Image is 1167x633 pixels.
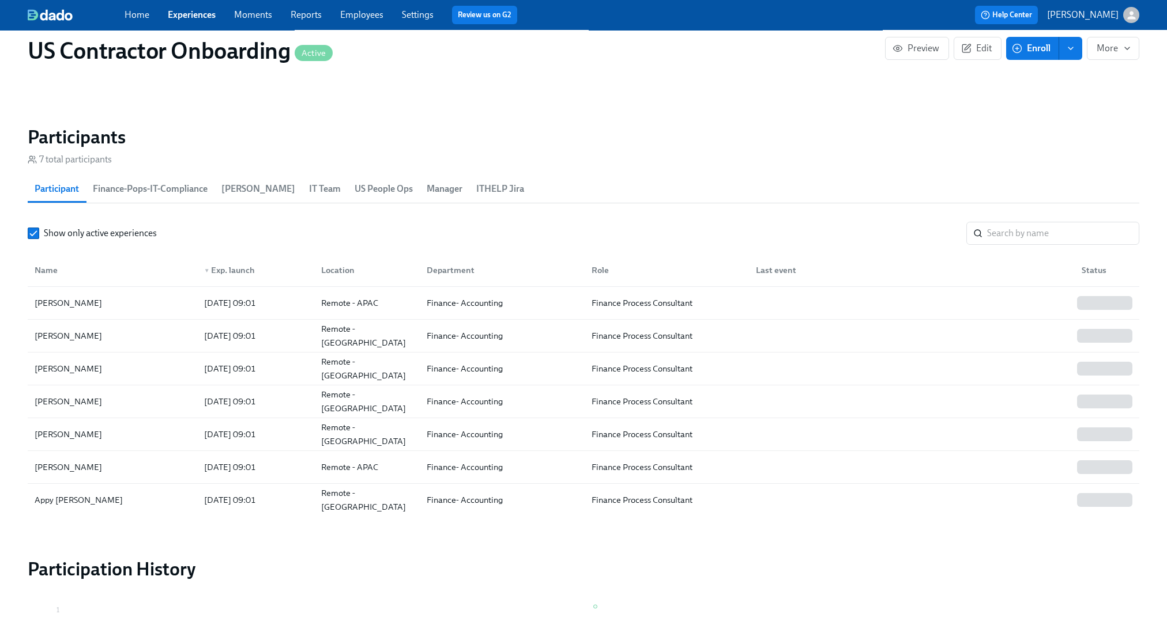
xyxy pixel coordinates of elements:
[340,9,383,20] a: Employees
[587,427,747,441] div: Finance Process Consultant
[1077,263,1137,277] div: Status
[417,259,582,282] div: Department
[28,153,112,166] div: 7 total participants
[28,320,1139,352] div: [PERSON_NAME][DATE] 09:01Remote - [GEOGRAPHIC_DATA]Finance- AccountingFinance Process Consultant
[1047,7,1139,23] button: [PERSON_NAME]
[895,43,939,54] span: Preview
[199,395,312,408] div: [DATE] 09:01
[28,385,1139,418] div: [PERSON_NAME][DATE] 09:01Remote - [GEOGRAPHIC_DATA]Finance- AccountingFinance Process Consultant
[312,259,417,282] div: Location
[963,43,992,54] span: Edit
[199,362,312,376] div: [DATE] 09:01
[28,352,1139,385] div: [PERSON_NAME][DATE] 09:01Remote - [GEOGRAPHIC_DATA]Finance- AccountingFinance Process Consultant
[422,493,582,507] div: Finance- Accounting
[199,296,312,310] div: [DATE] 09:01
[28,418,1139,451] div: [PERSON_NAME][DATE] 09:01Remote - [GEOGRAPHIC_DATA]Finance- AccountingFinance Process Consultant
[981,9,1032,21] span: Help Center
[458,9,511,21] a: Review us on G2
[317,420,417,448] div: Remote - [GEOGRAPHIC_DATA]
[587,362,747,376] div: Finance Process Consultant
[199,493,312,507] div: [DATE] 09:01
[317,355,417,382] div: Remote - [GEOGRAPHIC_DATA]
[317,486,417,514] div: Remote - [GEOGRAPHIC_DATA]
[30,329,195,343] div: [PERSON_NAME]
[28,451,1139,484] div: [PERSON_NAME][DATE] 09:01Remote - APACFinance- AccountingFinance Process Consultant
[1087,37,1139,60] button: More
[317,388,417,415] div: Remote - [GEOGRAPHIC_DATA]
[30,296,195,310] div: [PERSON_NAME]
[317,322,417,350] div: Remote - [GEOGRAPHIC_DATA]
[125,9,149,20] a: Home
[317,296,417,310] div: Remote - APAC
[30,427,195,441] div: [PERSON_NAME]
[295,49,333,58] span: Active
[402,9,434,20] a: Settings
[422,395,582,408] div: Finance- Accounting
[30,263,195,277] div: Name
[28,126,1139,149] h2: Participants
[587,493,747,507] div: Finance Process Consultant
[422,427,582,441] div: Finance- Accounting
[204,268,210,274] span: ▼
[587,263,747,277] div: Role
[587,460,747,474] div: Finance Process Consultant
[195,259,312,282] div: ▼Exp. launch
[1047,9,1119,21] p: [PERSON_NAME]
[309,181,341,197] span: IT Team
[57,606,59,614] tspan: 1
[587,296,747,310] div: Finance Process Consultant
[885,37,949,60] button: Preview
[422,460,582,474] div: Finance- Accounting
[44,227,157,240] span: Show only active experiences
[28,484,1139,516] div: Appy [PERSON_NAME][DATE] 09:01Remote - [GEOGRAPHIC_DATA]Finance- AccountingFinance Process Consul...
[422,362,582,376] div: Finance- Accounting
[476,181,524,197] span: ITHELP Jira
[987,222,1139,245] input: Search by name
[199,460,312,474] div: [DATE] 09:01
[751,263,1072,277] div: Last event
[427,181,462,197] span: Manager
[1097,43,1130,54] span: More
[28,9,73,21] img: dado
[317,460,417,474] div: Remote - APAC
[1059,37,1082,60] button: enroll
[168,9,216,20] a: Experiences
[199,329,312,343] div: [DATE] 09:01
[221,181,295,197] span: [PERSON_NAME]
[582,259,747,282] div: Role
[975,6,1038,24] button: Help Center
[93,181,208,197] span: Finance-Pops-IT-Compliance
[28,9,125,21] a: dado
[587,329,747,343] div: Finance Process Consultant
[199,263,312,277] div: Exp. launch
[422,263,582,277] div: Department
[587,395,747,408] div: Finance Process Consultant
[234,9,272,20] a: Moments
[28,37,333,65] h1: US Contractor Onboarding
[30,460,195,474] div: [PERSON_NAME]
[199,427,312,441] div: [DATE] 09:01
[30,259,195,282] div: Name
[28,558,1139,581] h2: Participation History
[317,263,417,277] div: Location
[422,296,582,310] div: Finance- Accounting
[355,181,413,197] span: US People Ops
[1072,259,1137,282] div: Status
[30,362,195,376] div: [PERSON_NAME]
[747,259,1072,282] div: Last event
[422,329,582,343] div: Finance- Accounting
[1014,43,1051,54] span: Enroll
[35,181,79,197] span: Participant
[28,287,1139,320] div: [PERSON_NAME][DATE] 09:01Remote - APACFinance- AccountingFinance Process Consultant
[291,9,322,20] a: Reports
[954,37,1002,60] button: Edit
[452,6,517,24] button: Review us on G2
[30,395,195,408] div: [PERSON_NAME]
[1006,37,1059,60] button: Enroll
[30,493,195,507] div: Appy [PERSON_NAME]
